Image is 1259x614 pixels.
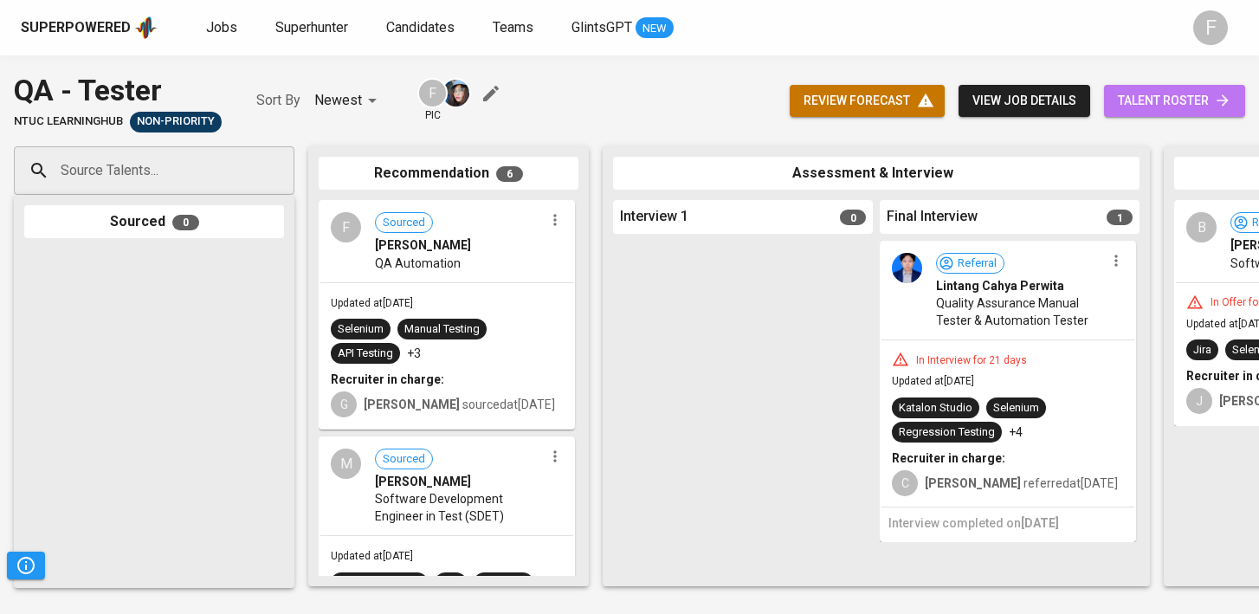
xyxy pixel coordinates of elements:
b: Recruiter in charge: [892,451,1005,465]
span: Teams [493,19,533,36]
div: Superpowered [21,18,131,38]
div: Regression Testing [899,424,995,441]
span: 1 [1107,210,1133,225]
div: Recommendation [319,157,578,191]
div: F [331,212,361,242]
div: Jira [1193,342,1211,359]
div: Selenium [338,321,384,338]
div: FSourced[PERSON_NAME]QA AutomationUpdated at[DATE]SeleniumManual TestingAPI Testing+3Recruiter in... [319,200,575,430]
span: [PERSON_NAME] [375,236,471,254]
div: Manual Testing [404,321,480,338]
p: Sort By [256,90,300,111]
div: J [1186,388,1212,414]
span: [PERSON_NAME] [375,473,471,490]
img: 2949ce7d669c6a87ebe6677609fc0873.jpg [892,253,922,283]
p: +4 [1009,423,1023,441]
div: Jira [442,575,460,591]
div: G [331,391,357,417]
button: view job details [959,85,1090,117]
div: M [331,449,361,479]
b: [PERSON_NAME] [364,397,460,411]
div: [PERSON_NAME] [338,575,421,591]
span: 6 [496,166,523,182]
span: Non-Priority [130,113,222,130]
h6: Interview completed on [888,514,1127,533]
span: 0 [172,215,199,230]
span: review forecast [804,90,931,112]
a: Candidates [386,17,458,39]
span: Candidates [386,19,455,36]
div: ReferralLintang Cahya PerwitaQuality Assurance Manual Tester & Automation TesterIn Interview for ... [880,241,1136,542]
span: Software Development Engineer in Test (SDET) [375,490,544,525]
span: Updated at [DATE] [331,550,413,562]
div: pic [417,78,448,123]
img: diazagista@glints.com [442,80,469,107]
span: NTUC LearningHub [14,113,123,130]
div: Selenium [481,575,526,591]
button: Pipeline Triggers [7,552,45,579]
div: F [1193,10,1228,45]
span: Sourced [376,215,432,231]
span: Interview 1 [620,207,688,227]
span: Superhunter [275,19,348,36]
span: Updated at [DATE] [892,375,974,387]
span: QA Automation [375,255,461,272]
b: [PERSON_NAME] [925,476,1021,490]
span: Jobs [206,19,237,36]
span: referred at [DATE] [925,476,1118,490]
p: Newest [314,90,362,111]
div: Sourced [24,205,284,239]
div: B [1186,212,1217,242]
span: [DATE] [1021,516,1059,530]
span: view job details [972,90,1076,112]
button: Open [285,169,288,172]
a: Teams [493,17,537,39]
span: Referral [951,255,1004,272]
span: talent roster [1118,90,1231,112]
div: In Interview for 21 days [909,353,1034,368]
div: Sufficient Talents in Pipeline [130,112,222,132]
span: Final Interview [887,207,978,227]
a: Superpoweredapp logo [21,15,158,41]
div: C [892,470,918,496]
span: NEW [636,20,674,37]
a: Jobs [206,17,241,39]
div: API Testing [338,346,393,362]
span: Quality Assurance Manual Tester & Automation Tester [936,294,1105,329]
div: Katalon Studio [899,400,972,417]
span: GlintsGPT [571,19,632,36]
div: Assessment & Interview [613,157,1140,191]
a: Superhunter [275,17,352,39]
span: 0 [840,210,866,225]
div: F [417,78,448,108]
div: QA - Tester [14,69,222,112]
span: Updated at [DATE] [331,297,413,309]
div: Selenium [993,400,1039,417]
a: GlintsGPT NEW [571,17,674,39]
div: Newest [314,85,383,117]
img: app logo [134,15,158,41]
span: Lintang Cahya Perwita [936,277,1064,294]
p: +3 [407,345,421,362]
button: review forecast [790,85,945,117]
span: sourced at [DATE] [364,397,555,411]
b: Recruiter in charge: [331,372,444,386]
a: talent roster [1104,85,1245,117]
span: Sourced [376,451,432,468]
